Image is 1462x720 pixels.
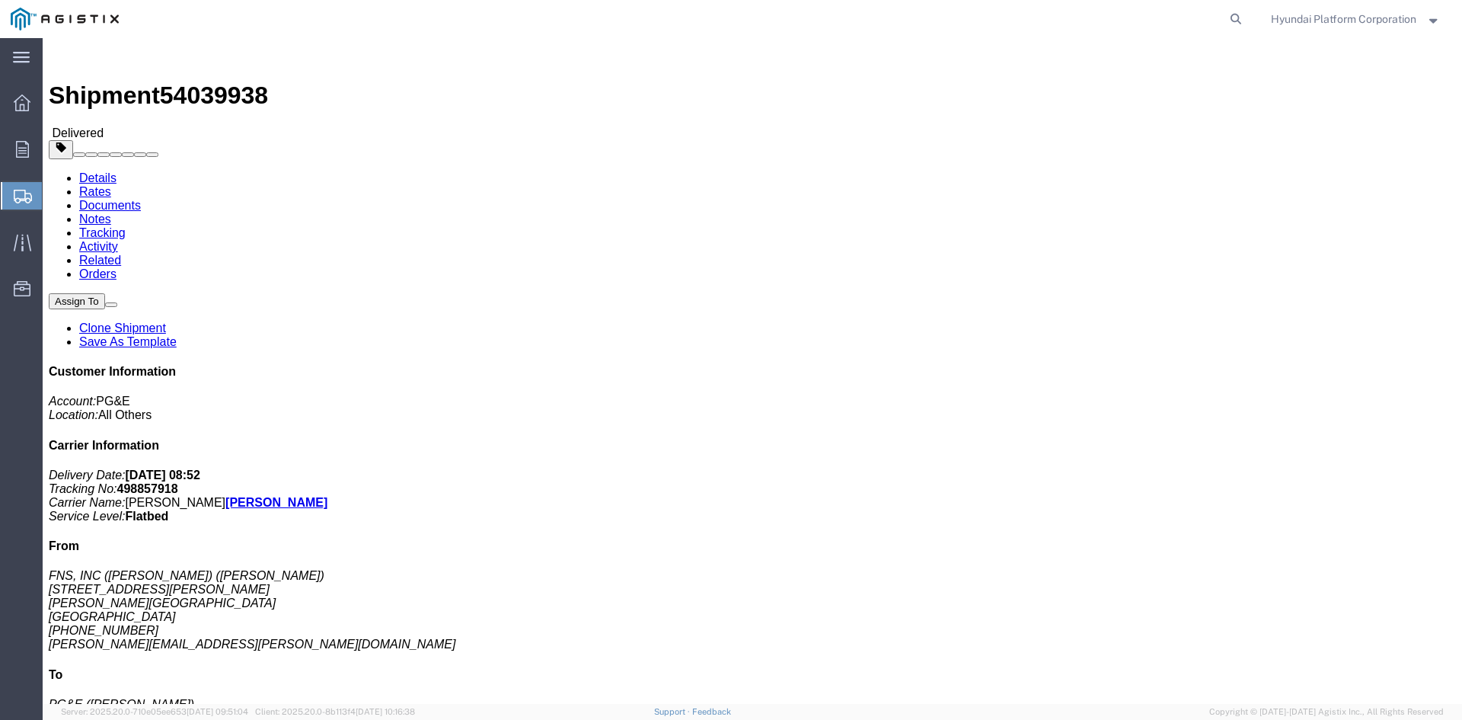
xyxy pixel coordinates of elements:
[1209,706,1444,718] span: Copyright © [DATE]-[DATE] Agistix Inc., All Rights Reserved
[61,707,248,716] span: Server: 2025.20.0-710e05ee653
[11,8,119,30] img: logo
[1271,11,1416,27] span: Hyundai Platform Corporation
[1270,10,1441,28] button: Hyundai Platform Corporation
[654,707,692,716] a: Support
[255,707,415,716] span: Client: 2025.20.0-8b113f4
[356,707,415,716] span: [DATE] 10:16:38
[43,38,1462,704] iframe: FS Legacy Container
[187,707,248,716] span: [DATE] 09:51:04
[692,707,731,716] a: Feedback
